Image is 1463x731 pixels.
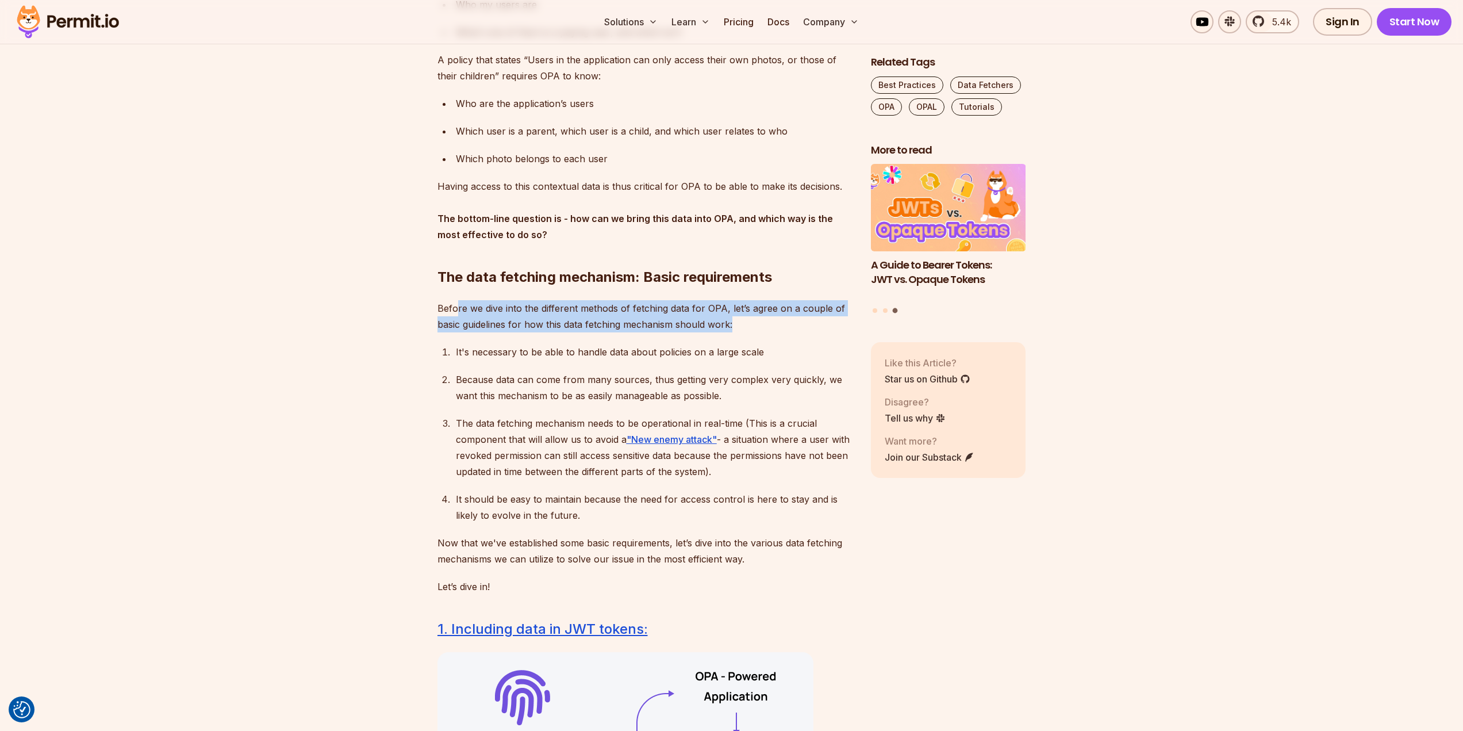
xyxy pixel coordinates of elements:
[627,434,717,445] a: "New enemy attack"
[798,10,863,33] button: Company
[456,415,853,480] p: The data fetching mechanism needs to be operational in real-time (This is a crucial component tha...
[871,164,1026,252] img: A Guide to Bearer Tokens: JWT vs. Opaque Tokens
[437,579,853,595] p: Let’s dive in!
[437,213,833,240] strong: The bottom-line question is - how can we bring this data into OPA, and which way is the most effe...
[885,411,946,425] a: Tell us why
[456,344,853,360] p: It's necessary to be able to handle data about policies on a large scale
[763,10,794,33] a: Docs
[871,258,1026,287] h3: A Guide to Bearer Tokens: JWT vs. Opaque Tokens
[871,164,1026,301] li: 3 of 3
[456,123,853,139] p: Which user is a parent, which user is a child, and which user relates to who
[437,52,853,84] p: A policy that states “Users in the application can only access their own photos, or those of thei...
[871,55,1026,70] h2: Related Tags
[885,395,946,409] p: Disagree?
[871,164,1026,315] div: Posts
[885,434,974,448] p: Want more?
[437,222,853,286] h2: The data fetching mechanism: Basic requirements
[871,164,1026,301] a: A Guide to Bearer Tokens: JWT vs. Opaque TokensA Guide to Bearer Tokens: JWT vs. Opaque Tokens
[13,701,30,718] img: Revisit consent button
[1246,10,1299,33] a: 5.4k
[456,491,853,523] p: It should be easy to maintain because the need for access control is here to stay and is likely t...
[885,372,970,386] a: Star us on Github
[456,151,853,167] p: Which photo belongs to each user
[885,356,970,370] p: Like this Article?
[437,300,853,332] p: Before we dive into the different methods of fetching data for OPA, let’s agree on a couple of ba...
[456,95,853,112] p: Who are the application’s users
[719,10,758,33] a: Pricing
[437,535,853,567] p: Now that we've established some basic requirements, let’s dive into the various data fetching mec...
[871,143,1026,158] h2: More to read
[1377,8,1452,36] a: Start Now
[13,701,30,718] button: Consent Preferences
[883,308,888,313] button: Go to slide 2
[437,178,853,243] p: Having access to this contextual data is thus critical for OPA to be able to make its decisions.
[456,372,853,404] p: Because data can come from many sources, thus getting very complex very quickly, we want this mec...
[871,98,902,116] a: OPA
[600,10,662,33] button: Solutions
[909,98,944,116] a: OPAL
[871,76,943,94] a: Best Practices
[950,76,1021,94] a: Data Fetchers
[11,2,124,41] img: Permit logo
[873,308,877,313] button: Go to slide 1
[1265,15,1291,29] span: 5.4k
[885,450,974,464] a: Join our Substack
[893,308,898,313] button: Go to slide 3
[437,621,648,637] a: 1. Including data in JWT tokens:
[951,98,1002,116] a: Tutorials
[667,10,715,33] button: Learn
[1313,8,1372,36] a: Sign In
